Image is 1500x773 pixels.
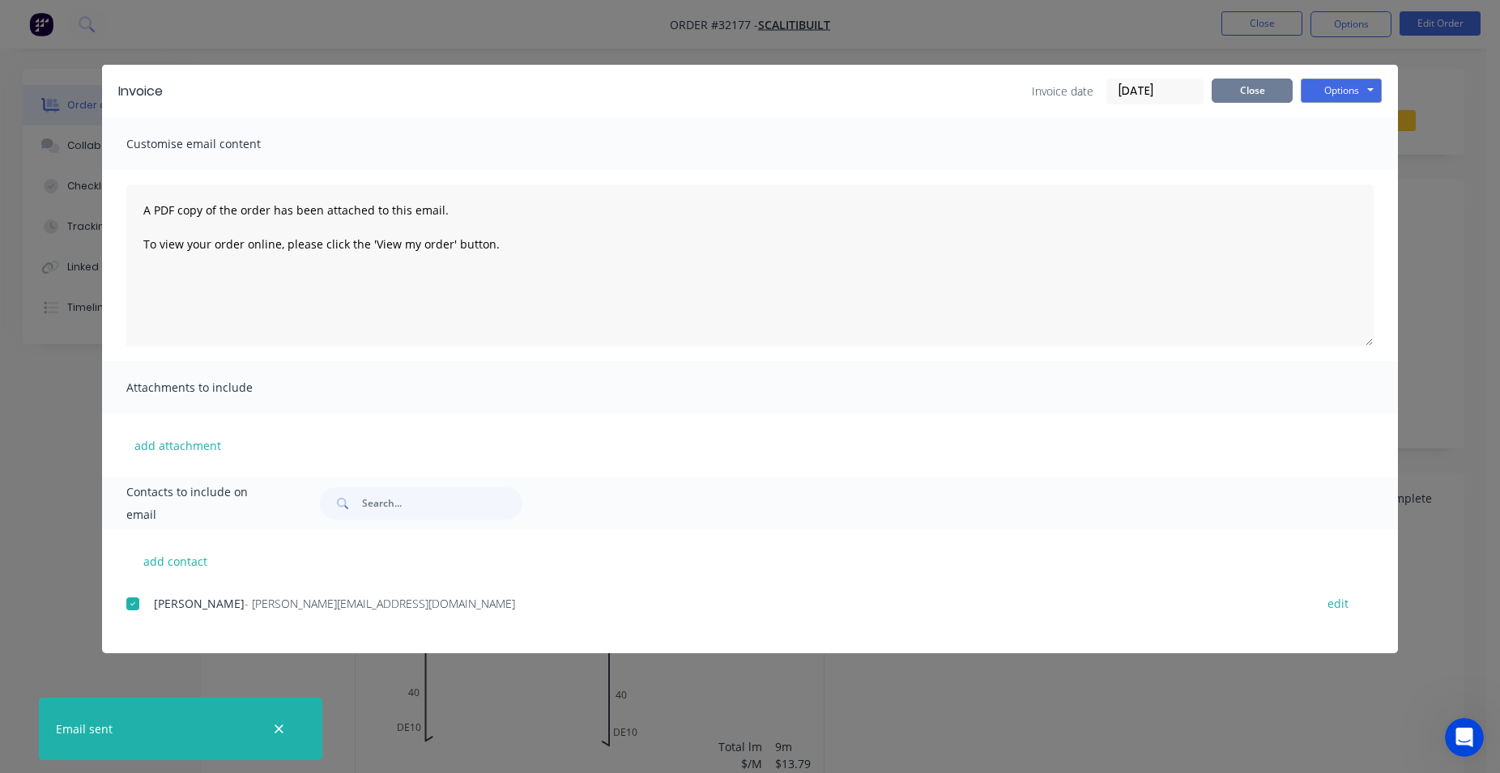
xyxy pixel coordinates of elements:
[1318,592,1358,614] button: edit
[1445,718,1484,757] iframe: Intercom live chat
[1301,79,1382,103] button: Options
[56,720,113,737] div: Email sent
[154,596,245,611] span: [PERSON_NAME]
[1032,83,1093,100] span: Invoice date
[126,433,229,457] button: add attachment
[118,82,163,101] div: Invoice
[1212,79,1293,103] button: Close
[245,596,515,611] span: - [PERSON_NAME][EMAIL_ADDRESS][DOMAIN_NAME]
[126,133,305,155] span: Customise email content
[126,376,305,399] span: Attachments to include
[126,549,224,573] button: add contact
[362,487,522,520] input: Search...
[126,185,1374,346] textarea: A PDF copy of the order has been attached to this email. To view your order online, please click ...
[126,481,279,526] span: Contacts to include on email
